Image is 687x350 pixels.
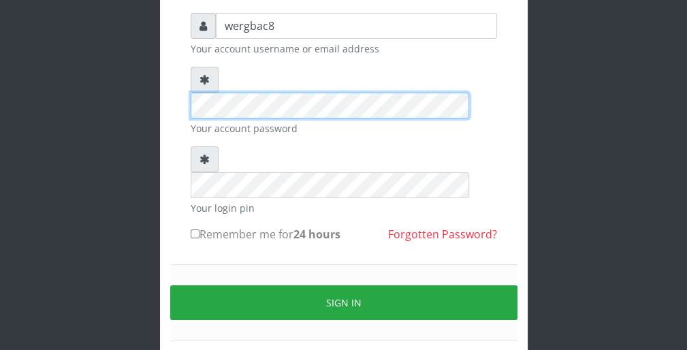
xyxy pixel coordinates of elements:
[191,42,497,56] small: Your account username or email address
[191,229,199,238] input: Remember me for24 hours
[170,285,517,320] button: Sign in
[191,226,340,242] label: Remember me for
[216,13,497,39] input: Username or email address
[293,227,340,242] b: 24 hours
[388,227,497,242] a: Forgotten Password?
[191,201,497,215] small: Your login pin
[191,121,497,136] small: Your account password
